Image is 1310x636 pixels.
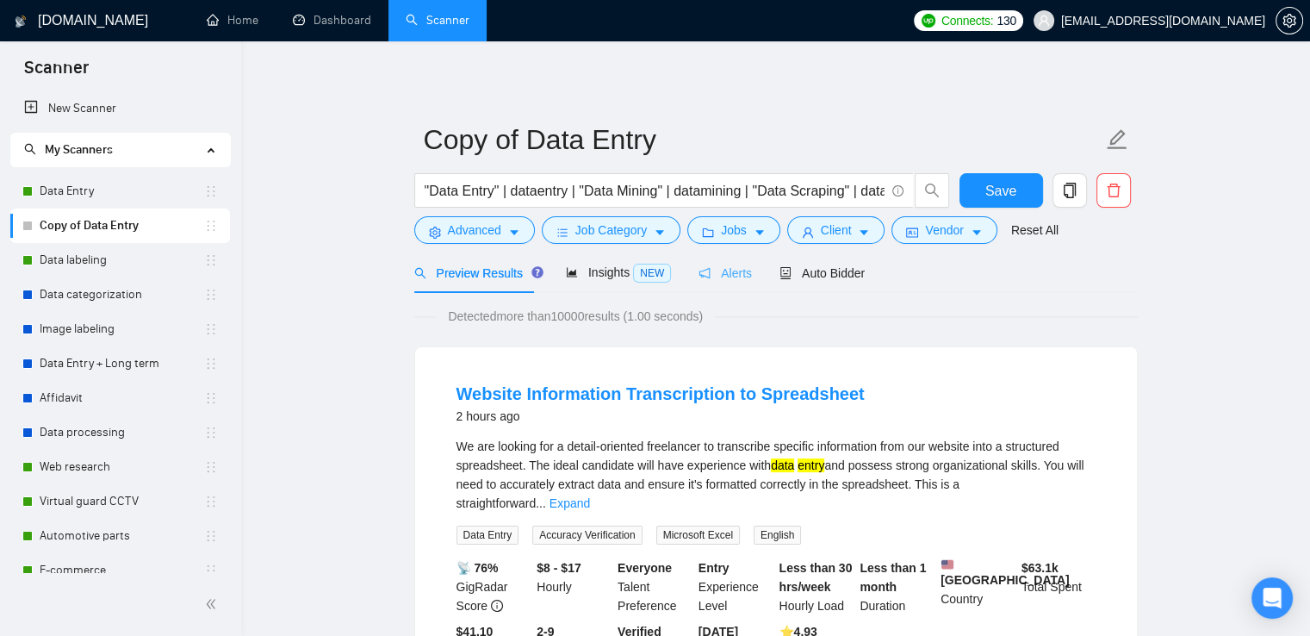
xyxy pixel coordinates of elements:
span: English [754,526,801,545]
span: holder [204,460,218,474]
li: Automotive parts [10,519,230,553]
span: info-circle [892,185,903,196]
span: Connects: [941,11,993,30]
a: Affidavit [40,381,204,415]
span: caret-down [971,226,983,239]
span: holder [204,529,218,543]
a: Expand [549,496,590,510]
div: We are looking for a detail-oriented freelancer to transcribe specific information from our websi... [456,437,1096,513]
span: search [24,143,36,155]
a: Copy of Data Entry [40,209,204,243]
button: setting [1276,7,1303,34]
a: Virtual guard CCTV [40,484,204,519]
span: delete [1097,183,1130,198]
button: userClientcaret-down [787,216,885,244]
div: GigRadar Score [453,558,534,615]
span: My Scanners [24,142,113,157]
button: Save [959,173,1043,208]
img: 🇺🇸 [941,558,953,571]
a: Data labeling [40,243,204,277]
span: holder [204,322,218,336]
span: holder [204,253,218,267]
a: E-commerce [40,553,204,588]
li: Virtual guard CCTV [10,484,230,519]
span: holder [204,391,218,405]
a: Data Entry [40,174,204,209]
span: search [916,183,948,198]
span: Save [985,180,1016,202]
b: Entry [698,561,730,575]
span: caret-down [654,226,666,239]
button: delete [1096,173,1131,208]
span: Job Category [575,221,647,240]
span: holder [204,495,218,508]
div: Hourly [533,558,614,615]
a: Data processing [40,415,204,450]
b: Everyone [618,561,672,575]
a: Image labeling [40,312,204,346]
div: 2 hours ago [456,406,865,427]
span: Client [821,221,852,240]
span: info-circle [491,600,503,612]
span: ... [536,496,546,510]
mark: entry [798,458,824,472]
span: user [1038,15,1050,27]
span: 130 [996,11,1015,30]
a: dashboardDashboard [293,13,371,28]
button: barsJob Categorycaret-down [542,216,680,244]
span: bars [556,226,568,239]
b: Less than 1 month [860,561,926,594]
li: Copy of Data Entry [10,209,230,243]
a: Website Information Transcription to Spreadsheet [456,384,865,403]
span: Microsoft Excel [656,526,740,545]
span: NEW [633,264,671,283]
b: [GEOGRAPHIC_DATA] [941,558,1070,587]
span: setting [1276,14,1302,28]
mark: data [771,458,794,472]
div: Open Intercom Messenger [1251,577,1293,619]
span: Advanced [448,221,501,240]
a: Web research [40,450,204,484]
a: Automotive parts [40,519,204,553]
span: holder [204,219,218,233]
b: Less than 30 hrs/week [779,561,853,594]
img: logo [15,8,27,35]
span: Scanner [10,55,102,91]
li: Image labeling [10,312,230,346]
button: copy [1052,173,1087,208]
span: Detected more than 10000 results (1.00 seconds) [436,307,715,326]
span: Jobs [721,221,747,240]
button: idcardVendorcaret-down [891,216,996,244]
span: notification [698,267,711,279]
span: user [802,226,814,239]
div: Hourly Load [776,558,857,615]
li: Data processing [10,415,230,450]
a: Data categorization [40,277,204,312]
li: Data labeling [10,243,230,277]
div: Talent Preference [614,558,695,615]
li: Data Entry + Long term [10,346,230,381]
span: Auto Bidder [779,266,865,280]
a: homeHome [207,13,258,28]
span: holder [204,564,218,577]
div: Duration [856,558,937,615]
span: holder [204,357,218,371]
a: New Scanner [24,91,216,126]
span: holder [204,288,218,302]
li: Affidavit [10,381,230,415]
li: Web research [10,450,230,484]
div: Country [937,558,1018,615]
span: caret-down [858,226,870,239]
li: Data categorization [10,277,230,312]
b: 📡 76% [456,561,499,575]
a: Data Entry + Long term [40,346,204,381]
span: holder [204,184,218,198]
span: caret-down [754,226,766,239]
li: New Scanner [10,91,230,126]
button: settingAdvancedcaret-down [414,216,535,244]
span: copy [1053,183,1086,198]
span: caret-down [508,226,520,239]
span: robot [779,267,792,279]
span: Vendor [925,221,963,240]
input: Search Freelance Jobs... [425,180,885,202]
